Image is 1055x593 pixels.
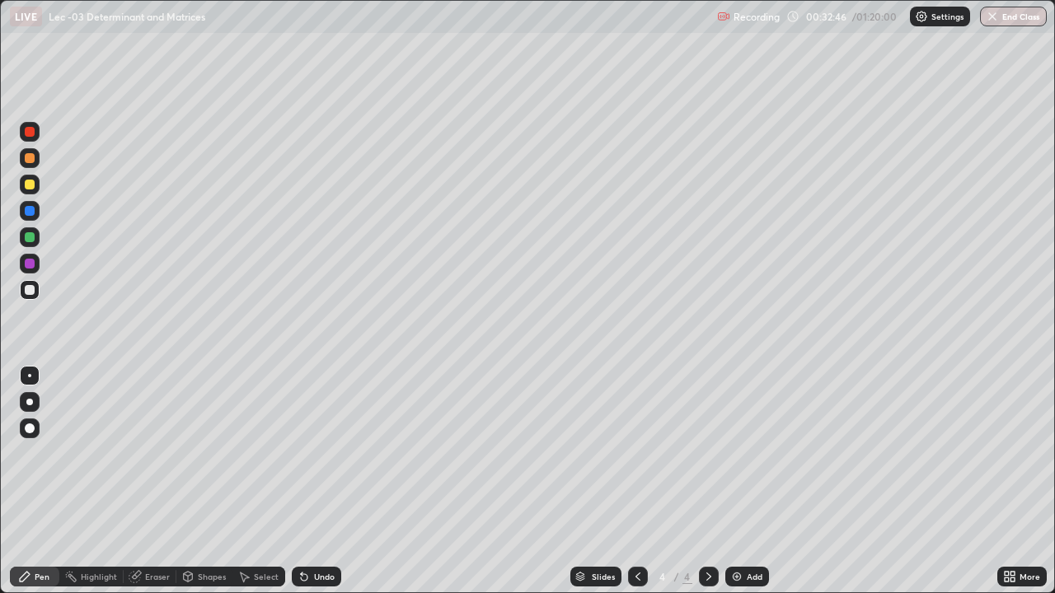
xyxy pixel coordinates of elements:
div: Eraser [145,572,170,581]
img: recording.375f2c34.svg [717,10,730,23]
div: / [674,572,679,581]
div: 4 [654,572,671,581]
div: Shapes [198,572,226,581]
img: end-class-cross [986,10,999,23]
div: Pen [35,572,49,581]
p: Settings [931,12,964,21]
button: End Class [980,7,1047,26]
div: Slides [592,572,615,581]
p: Lec -03 Determinant and Matrices [49,10,205,23]
p: LIVE [15,10,37,23]
div: Highlight [81,572,117,581]
div: More [1020,572,1040,581]
img: class-settings-icons [915,10,928,23]
p: Recording [734,11,780,23]
div: Select [254,572,279,581]
div: Add [747,572,762,581]
div: 4 [682,569,692,584]
div: Undo [314,572,335,581]
img: add-slide-button [730,570,743,583]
